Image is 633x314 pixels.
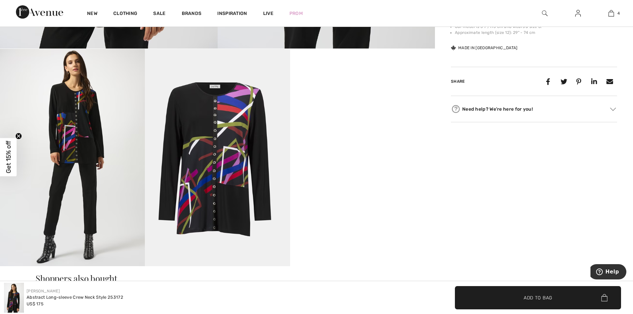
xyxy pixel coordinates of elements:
[15,133,22,139] button: Close teaser
[575,9,581,17] img: My Info
[27,294,123,301] div: Abstract Long-sleeve Crew Neck Style 253172
[182,11,202,18] a: Brands
[290,49,435,121] video: Your browser does not support the video tag.
[145,49,290,266] img: Abstract Long-Sleeve Crew Neck Style 253172. 4
[153,11,165,18] a: Sale
[590,264,626,281] iframe: Opens a widget where you can find more information
[113,11,137,18] a: Clothing
[451,104,617,114] div: Need help? We're here for you!
[4,283,24,313] img: Abstract Long-Sleeve Crew Neck Style 253172
[289,10,303,17] a: Prom
[263,10,273,17] a: Live
[5,141,12,173] span: Get 15% off
[455,286,621,309] button: Add to Bag
[36,274,597,283] h3: Shoppers also bought
[217,11,247,18] span: Inspiration
[455,30,617,36] li: Approximate length (size 12): 29" - 74 cm
[608,9,614,17] img: My Bag
[542,9,548,17] img: search the website
[610,108,616,111] img: Arrow2.svg
[601,294,607,301] img: Bag.svg
[16,5,63,19] img: 1ère Avenue
[451,45,518,51] div: Made in [GEOGRAPHIC_DATA]
[570,9,586,18] a: Sign In
[617,10,620,16] span: 4
[451,79,465,84] span: Share
[87,11,97,18] a: New
[524,294,552,301] span: Add to Bag
[595,9,627,17] a: 4
[27,289,60,293] a: [PERSON_NAME]
[27,301,44,306] span: US$ 175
